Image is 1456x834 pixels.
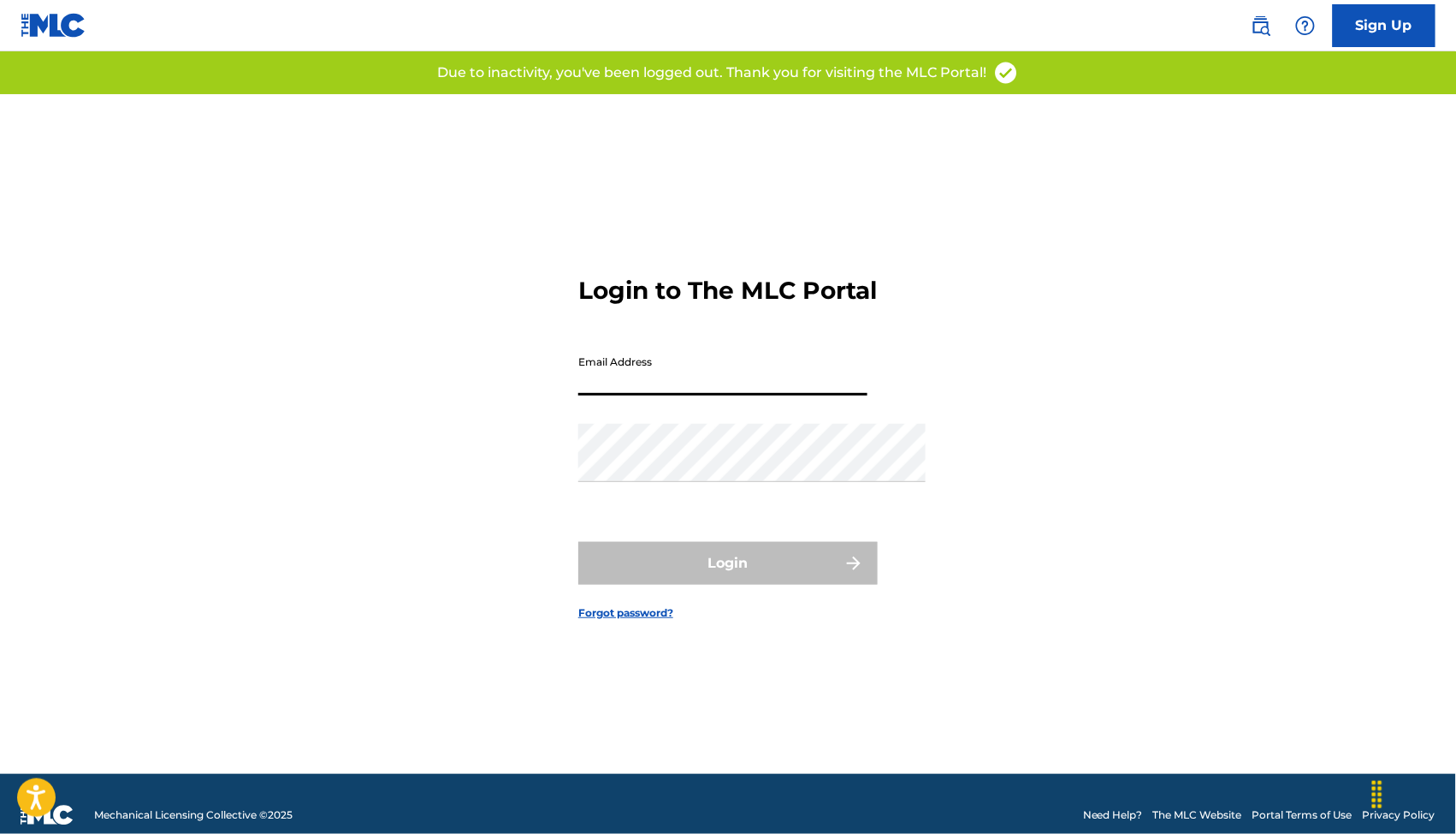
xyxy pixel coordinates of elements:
[578,605,673,621] a: Forgot password?
[1370,752,1456,834] div: Widget de chat
[1370,752,1456,834] iframe: Chat Widget
[94,807,293,823] span: Mechanical Licensing Collective © 2025
[1288,9,1323,43] div: Help
[1244,9,1278,43] a: Public Search
[1363,807,1435,823] a: Privacy Policy
[437,63,986,83] p: Due to inactivity, you've been logged out. Thank you for visiting the MLC Portal!
[1251,15,1271,36] img: search
[1295,15,1316,36] img: help
[1153,807,1242,823] a: The MLC Website
[21,805,74,825] img: logo
[21,13,86,38] img: MLC Logo
[578,276,877,306] h3: Login to The MLC Portal
[1364,769,1391,820] div: Glisser
[1333,4,1435,47] a: Sign Up
[993,60,1019,86] img: access
[1252,807,1352,823] a: Portal Terms of Use
[1083,807,1143,823] a: Need Help?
